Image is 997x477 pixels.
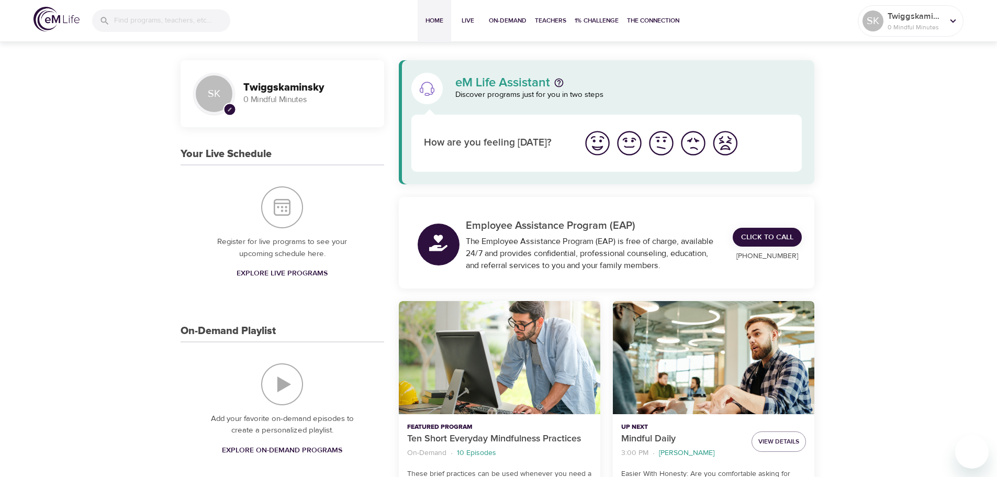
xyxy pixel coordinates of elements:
button: I'm feeling good [613,127,645,159]
div: SK [862,10,883,31]
h3: Your Live Schedule [181,148,272,160]
span: Home [422,15,447,26]
p: Up Next [621,423,743,432]
img: good [615,129,644,158]
p: [PERSON_NAME] [659,448,714,459]
div: The Employee Assistance Program (EAP) is free of charge, available 24/7 and provides confidential... [466,236,721,272]
img: bad [679,129,708,158]
span: Teachers [535,15,566,26]
img: On-Demand Playlist [261,363,303,405]
img: Your Live Schedule [261,186,303,228]
h3: Twiggskaminsky [243,82,372,94]
p: [PHONE_NUMBER] [733,251,802,262]
p: 0 Mindful Minutes [243,94,372,106]
a: Explore On-Demand Programs [218,441,346,460]
p: Featured Program [407,423,592,432]
span: Explore On-Demand Programs [222,444,342,457]
span: On-Demand [489,15,526,26]
span: 1% Challenge [575,15,619,26]
li: · [653,446,655,460]
p: Twiggskaminsky [888,10,943,23]
button: I'm feeling worst [709,127,741,159]
p: eM Life Assistant [455,76,550,89]
span: Explore Live Programs [237,267,328,280]
button: I'm feeling ok [645,127,677,159]
p: Ten Short Everyday Mindfulness Practices [407,432,592,446]
h3: On-Demand Playlist [181,325,276,337]
li: · [451,446,453,460]
p: Discover programs just for you in two steps [455,89,802,101]
button: I'm feeling bad [677,127,709,159]
span: The Connection [627,15,679,26]
button: View Details [752,431,806,452]
img: logo [33,7,80,31]
button: I'm feeling great [581,127,613,159]
img: great [583,129,612,158]
span: View Details [758,436,799,447]
span: Click to Call [741,231,793,244]
p: Employee Assistance Program (EAP) [466,218,721,234]
input: Find programs, teachers, etc... [114,9,230,32]
p: On-Demand [407,448,446,459]
p: How are you feeling [DATE]? [424,136,569,151]
a: Click to Call [733,228,802,247]
img: worst [711,129,740,158]
iframe: Button to launch messaging window [955,435,989,469]
span: Live [455,15,480,26]
p: Register for live programs to see your upcoming schedule here. [201,236,363,260]
nav: breadcrumb [407,446,592,460]
div: SK [193,73,235,115]
nav: breadcrumb [621,446,743,460]
img: ok [647,129,676,158]
button: Mindful Daily [613,301,814,415]
p: 3:00 PM [621,448,648,459]
p: 10 Episodes [457,448,496,459]
img: eM Life Assistant [419,80,435,97]
button: Ten Short Everyday Mindfulness Practices [399,301,600,415]
p: Add your favorite on-demand episodes to create a personalized playlist. [201,413,363,437]
p: 0 Mindful Minutes [888,23,943,32]
a: Explore Live Programs [232,264,332,283]
p: Mindful Daily [621,432,743,446]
